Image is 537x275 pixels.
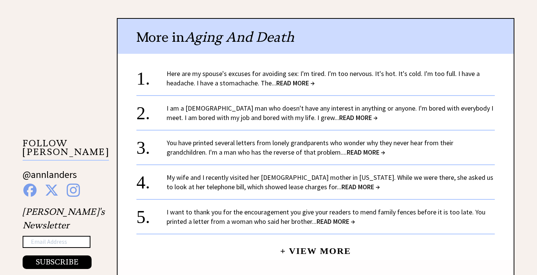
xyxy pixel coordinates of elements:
[136,138,167,152] div: 3.
[167,173,493,191] a: My wife and I recently visited her [DEMOGRAPHIC_DATA] mother in [US_STATE]. While we were there, ...
[185,29,294,46] span: Aging And Death
[136,103,167,117] div: 2.
[341,182,380,191] span: READ MORE →
[23,168,77,188] a: @annlanders
[45,184,58,197] img: x%20blue.png
[23,139,109,161] p: FOLLOW [PERSON_NAME]
[23,236,90,248] input: Email Address
[23,255,92,269] button: SUBSCRIBE
[347,148,385,156] span: READ MORE →
[339,113,378,122] span: READ MORE →
[67,184,80,197] img: instagram%20blue.png
[118,19,514,54] div: More in
[136,173,167,187] div: 4.
[23,205,105,269] div: [PERSON_NAME]'s Newsletter
[167,104,493,122] a: I am a [DEMOGRAPHIC_DATA] man who doesn't have any interest in anything or anyone. I'm bored with...
[167,138,453,156] a: You have printed several letters from lonely grandparents who wonder why they never hear from the...
[23,184,37,197] img: facebook%20blue.png
[276,79,315,87] span: READ MORE →
[280,240,351,256] a: + View More
[136,69,167,83] div: 1.
[317,217,355,226] span: READ MORE →
[167,208,485,226] a: I want to thank you for the encouragement you give your readers to mend family fences before it i...
[167,69,480,87] a: Here are my spouse's excuses for avoiding sex: I'm tired. I'm too nervous. It's hot. It's cold. I...
[136,207,167,221] div: 5.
